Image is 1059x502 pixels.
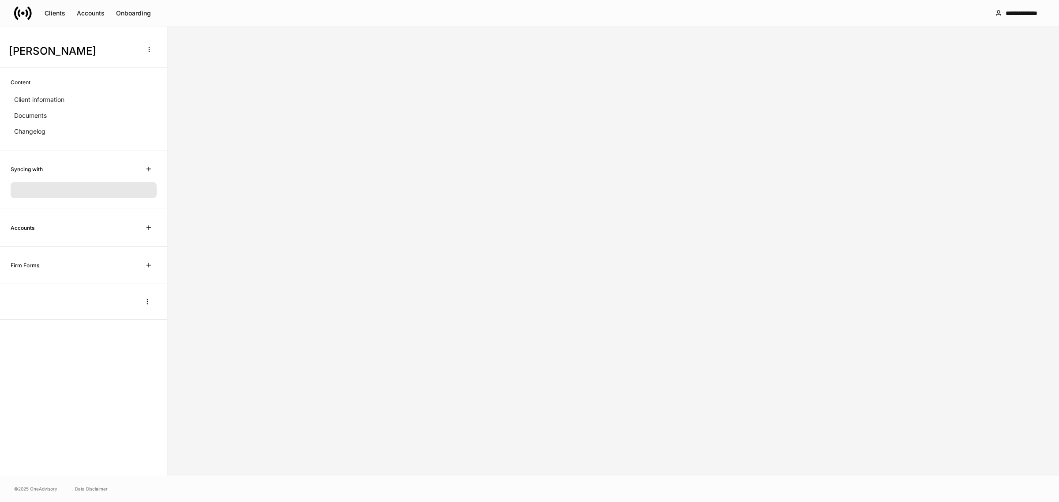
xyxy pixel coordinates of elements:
[77,10,105,16] div: Accounts
[11,92,157,108] a: Client information
[11,165,43,173] h6: Syncing with
[11,78,30,86] h6: Content
[14,127,45,136] p: Changelog
[116,10,151,16] div: Onboarding
[110,6,157,20] button: Onboarding
[11,124,157,139] a: Changelog
[11,108,157,124] a: Documents
[9,44,136,58] h3: [PERSON_NAME]
[14,111,47,120] p: Documents
[14,485,57,492] span: © 2025 OneAdvisory
[11,224,34,232] h6: Accounts
[39,6,71,20] button: Clients
[75,485,108,492] a: Data Disclaimer
[45,10,65,16] div: Clients
[71,6,110,20] button: Accounts
[11,261,39,270] h6: Firm Forms
[14,95,64,104] p: Client information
